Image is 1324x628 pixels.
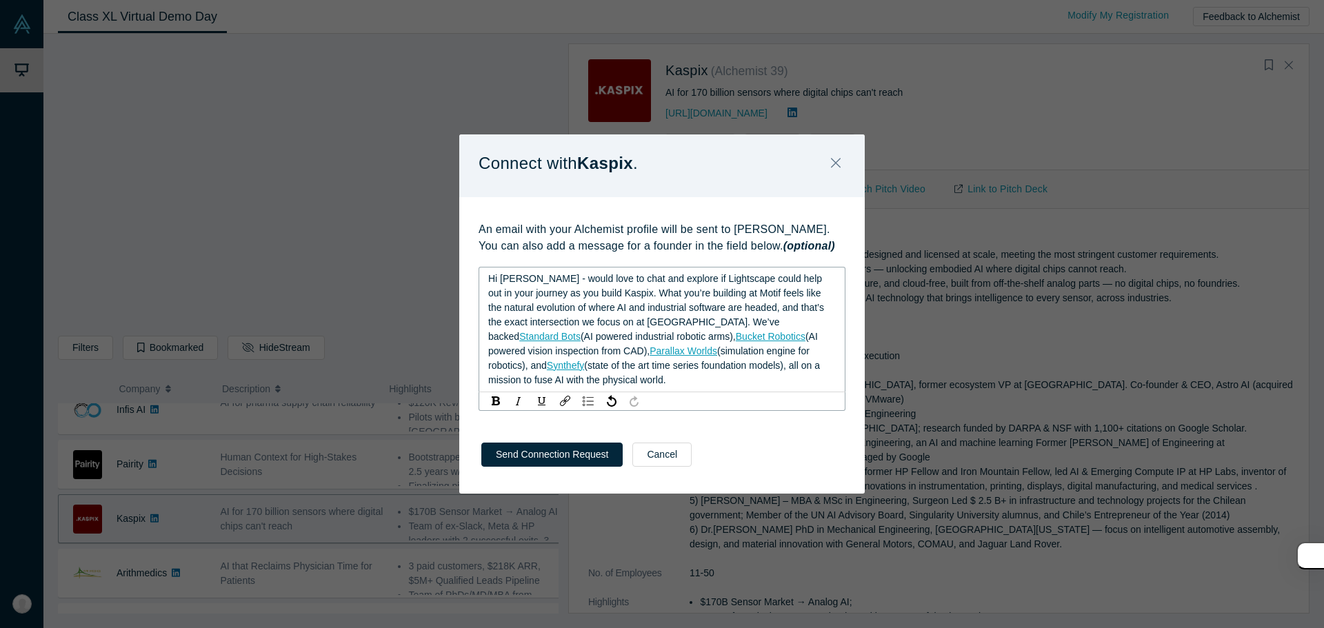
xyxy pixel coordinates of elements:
span: Hi [PERSON_NAME] - would love to chat and explore if Lightscape could help out in your journey as... [488,273,827,342]
div: rdw-list-control [576,394,600,408]
div: rdw-history-control [600,394,645,408]
p: Connect with . [479,149,638,178]
span: (simulation engine for robotics), and [488,345,812,371]
strong: (optional) [783,240,835,252]
span: (AI powered vision inspection from CAD), [488,331,821,356]
span: (AI powered industrial robotic arms), [581,331,736,342]
a: Synthefy [547,360,584,371]
a: Standard Bots [519,331,581,342]
button: Close [821,149,850,179]
p: An email with your Alchemist profile will be sent to [PERSON_NAME]. You can also add a message fo... [479,221,845,254]
div: Redo [625,394,643,408]
button: Cancel [632,443,692,467]
div: Link [556,394,574,408]
div: rdw-inline-control [484,394,554,408]
div: Underline [533,394,551,408]
div: rdw-editor [488,272,836,387]
strong: Kaspix [577,154,633,172]
a: Bucket Robotics [736,331,805,342]
span: (state of the art time series foundation models), all on a mission to fuse AI with the physical w... [488,360,823,385]
a: Parallax Worlds [650,345,717,356]
button: Send Connection Request [481,443,623,467]
div: Italic [510,394,528,408]
div: Bold [487,394,504,408]
div: rdw-wrapper [479,267,845,392]
div: Undo [603,394,620,408]
div: rdw-toolbar [479,392,845,411]
div: Unordered [579,394,597,408]
div: rdw-link-control [554,394,576,408]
